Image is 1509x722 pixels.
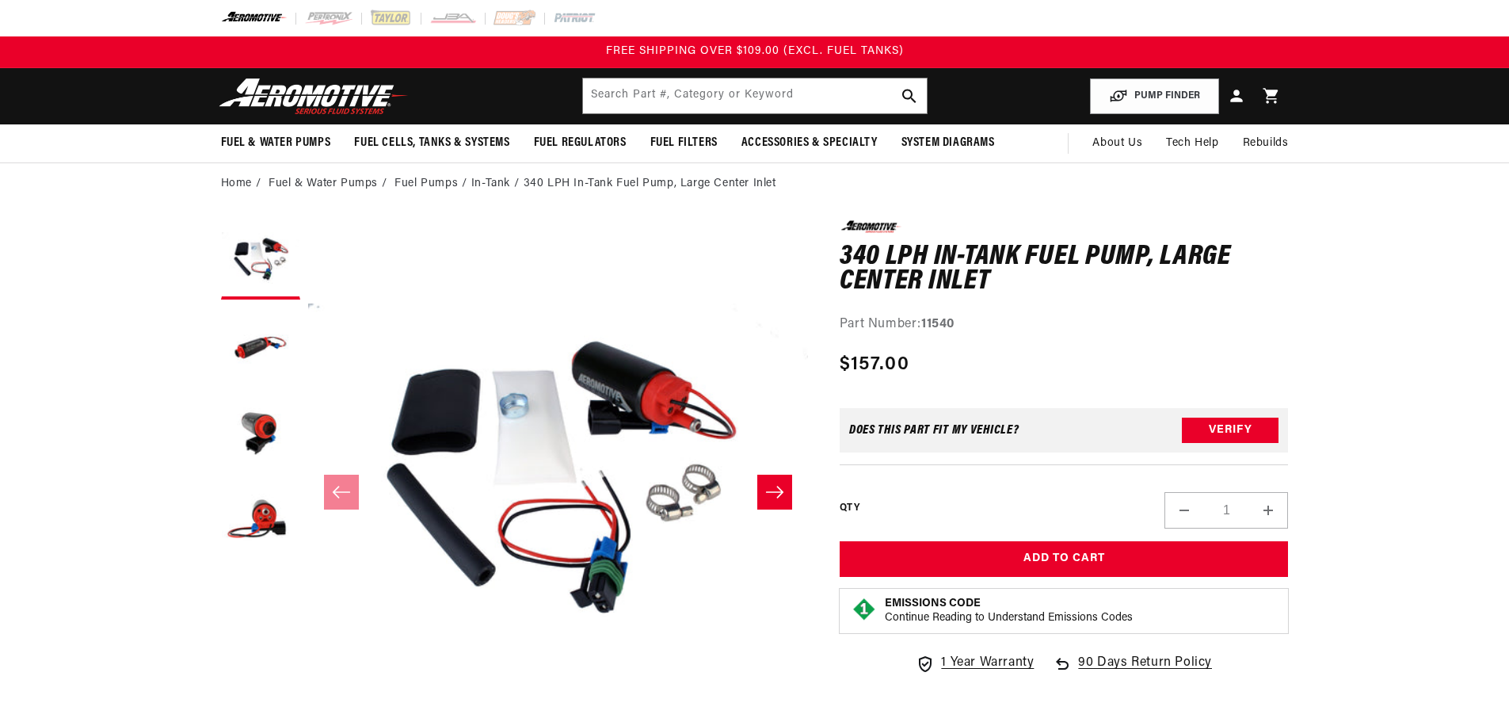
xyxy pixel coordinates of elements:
[890,124,1007,162] summary: System Diagrams
[524,175,776,193] li: 340 LPH In-Tank Fuel Pump, Large Center Inlet
[1078,653,1212,690] span: 90 Days Return Policy
[757,475,792,510] button: Slide right
[840,541,1289,577] button: Add to Cart
[221,308,300,387] button: Load image 2 in gallery view
[840,315,1289,335] div: Part Number:
[1090,78,1219,114] button: PUMP FINDER
[840,350,909,379] span: $157.00
[221,482,300,561] button: Load image 4 in gallery view
[394,175,458,193] a: Fuel Pumps
[269,175,378,193] a: Fuel & Water Pumps
[941,653,1034,674] span: 1 Year Warranty
[221,175,252,193] a: Home
[1243,135,1289,152] span: Rebuilds
[849,424,1019,437] div: Does This part fit My vehicle?
[840,502,859,515] label: QTY
[1182,418,1278,443] button: Verify
[892,78,927,113] button: search button
[221,220,300,300] button: Load image 1 in gallery view
[221,175,1289,193] nav: breadcrumbs
[324,475,359,510] button: Slide left
[1231,124,1301,162] summary: Rebuilds
[1080,124,1154,162] a: About Us
[1154,124,1230,162] summary: Tech Help
[221,135,331,151] span: Fuel & Water Pumps
[916,653,1034,674] a: 1 Year Warranty
[730,124,890,162] summary: Accessories & Specialty
[534,135,627,151] span: Fuel Regulators
[215,78,413,115] img: Aeromotive
[921,318,955,330] strong: 11540
[741,135,878,151] span: Accessories & Specialty
[840,245,1289,295] h1: 340 LPH In-Tank Fuel Pump, Large Center Inlet
[209,124,343,162] summary: Fuel & Water Pumps
[471,175,524,193] li: In-Tank
[342,124,521,162] summary: Fuel Cells, Tanks & Systems
[583,78,927,113] input: Search by Part Number, Category or Keyword
[901,135,995,151] span: System Diagrams
[606,45,904,57] span: FREE SHIPPING OVER $109.00 (EXCL. FUEL TANKS)
[638,124,730,162] summary: Fuel Filters
[221,395,300,474] button: Load image 3 in gallery view
[1053,653,1212,690] a: 90 Days Return Policy
[650,135,718,151] span: Fuel Filters
[1166,135,1218,152] span: Tech Help
[885,598,981,609] strong: Emissions Code
[354,135,509,151] span: Fuel Cells, Tanks & Systems
[1092,137,1142,149] span: About Us
[885,611,1133,625] p: Continue Reading to Understand Emissions Codes
[852,597,877,622] img: Emissions code
[522,124,638,162] summary: Fuel Regulators
[885,597,1133,625] button: Emissions CodeContinue Reading to Understand Emissions Codes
